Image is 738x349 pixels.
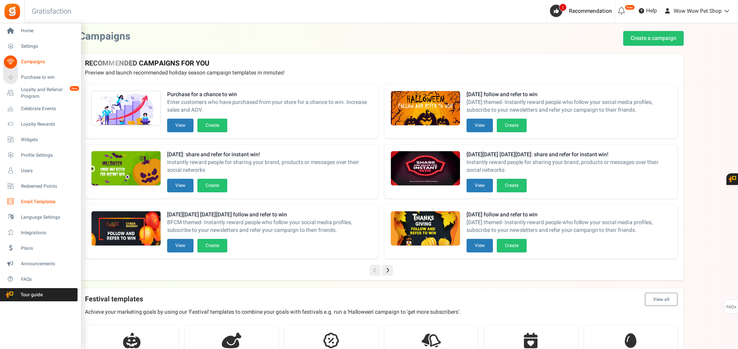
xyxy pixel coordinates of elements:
[3,149,78,162] a: Profile Settings
[3,195,78,208] a: Email Templates
[467,119,493,132] button: View
[625,5,635,10] em: New
[21,59,75,65] span: Campaigns
[167,91,372,98] strong: Purchase for a chance to win
[21,43,75,50] span: Settings
[467,151,671,159] strong: [DATE][DATE] [DATE][DATE]: share and refer for instant win!
[167,211,372,219] strong: [DATE][DATE] [DATE][DATE] follow and refer to win
[674,7,722,15] span: Wow Wow Pet Shop
[3,164,78,177] a: Users
[92,211,161,246] img: Recommended Campaigns
[3,242,78,255] a: Plans
[167,98,372,114] span: Enter customers who have purchased from your store for a chance to win. Increase sales and AOV.
[85,69,678,77] p: Preview and launch recommended holiday season campaign templates in minutes!
[645,293,678,306] button: View all
[3,273,78,286] a: FAQs
[467,91,671,98] strong: [DATE] follow and refer to win
[497,119,527,132] button: Create
[167,239,194,252] button: View
[569,7,612,15] span: Recommendation
[21,152,75,159] span: Profile Settings
[167,219,372,234] span: BFCM themed- Instantly reward people who follow your social media profiles, subscribe to your new...
[167,151,372,159] strong: [DATE]: share and refer for instant win!
[3,102,78,115] a: Celebrate Events
[197,179,227,192] button: Create
[167,119,194,132] button: View
[69,86,80,91] em: New
[3,86,78,100] a: Loyalty and Referral Program New
[726,300,736,314] span: FAQs
[85,308,678,316] p: Achieve your marketing goals by using our 'Festival' templates to combine your goals with festiva...
[85,293,678,306] h4: Festival templates
[21,105,75,112] span: Celebrate Events
[197,239,227,252] button: Create
[3,180,78,193] a: Redeemed Points
[467,179,493,192] button: View
[3,55,78,69] a: Campaigns
[623,31,684,46] a: Create a campaign
[3,71,78,84] a: Purchase to win
[391,151,460,186] img: Recommended Campaigns
[21,261,75,267] span: Announcements
[636,5,660,17] a: Help
[79,31,130,42] h2: Campaigns
[467,159,671,174] span: Instantly reward people for sharing your brand, products or messages over their social networks
[21,168,75,174] span: Users
[3,24,78,38] a: Home
[391,91,460,126] img: Recommended Campaigns
[167,179,194,192] button: View
[21,136,75,143] span: Widgets
[497,179,527,192] button: Create
[559,3,567,11] span: 1
[21,199,75,205] span: Email Templates
[167,159,372,174] span: Instantly reward people for sharing your brand, products or messages over their social networks
[21,86,78,100] span: Loyalty and Referral Program
[21,28,75,34] span: Home
[21,183,75,190] span: Redeemed Points
[644,7,657,15] span: Help
[391,211,460,246] img: Recommended Campaigns
[21,230,75,236] span: Integrations
[467,211,671,219] strong: [DATE] follow and refer to win
[21,121,75,128] span: Loyalty Rewards
[3,3,21,20] img: Gratisfaction
[550,5,615,17] a: 1 Recommendation
[3,226,78,239] a: Integrations
[467,98,671,114] span: [DATE] themed- Instantly reward people who follow your social media profiles, subscribe to your n...
[21,245,75,252] span: Plans
[3,133,78,146] a: Widgets
[23,4,80,19] h3: Gratisfaction
[197,119,227,132] button: Create
[3,117,78,131] a: Loyalty Rewards
[3,40,78,53] a: Settings
[92,151,161,186] img: Recommended Campaigns
[467,239,493,252] button: View
[85,60,678,67] h4: RECOMMENDED CAMPAIGNS FOR YOU
[3,292,58,298] span: Tour guide
[3,257,78,270] a: Announcements
[467,219,671,234] span: [DATE] themed- Instantly reward people who follow your social media profiles, subscribe to your n...
[497,239,527,252] button: Create
[92,91,161,126] img: Recommended Campaigns
[21,276,75,283] span: FAQs
[21,74,75,81] span: Purchase to win
[3,211,78,224] a: Language Settings
[21,214,75,221] span: Language Settings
